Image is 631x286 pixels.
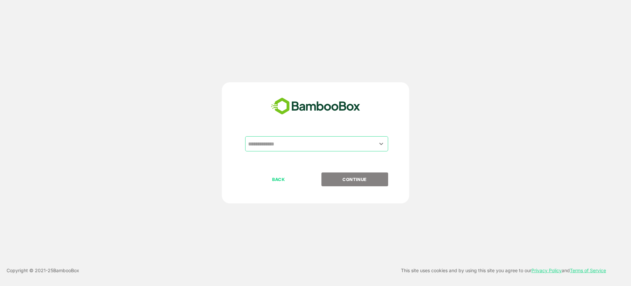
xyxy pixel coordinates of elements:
img: bamboobox [268,95,364,117]
p: CONTINUE [322,176,387,183]
p: BACK [246,176,312,183]
button: Open [377,139,386,148]
p: This site uses cookies and by using this site you agree to our and [401,267,606,274]
button: BACK [245,172,312,186]
a: Terms of Service [570,268,606,273]
p: Copyright © 2021- 25 BambooBox [7,267,79,274]
button: CONTINUE [321,172,388,186]
a: Privacy Policy [531,268,562,273]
